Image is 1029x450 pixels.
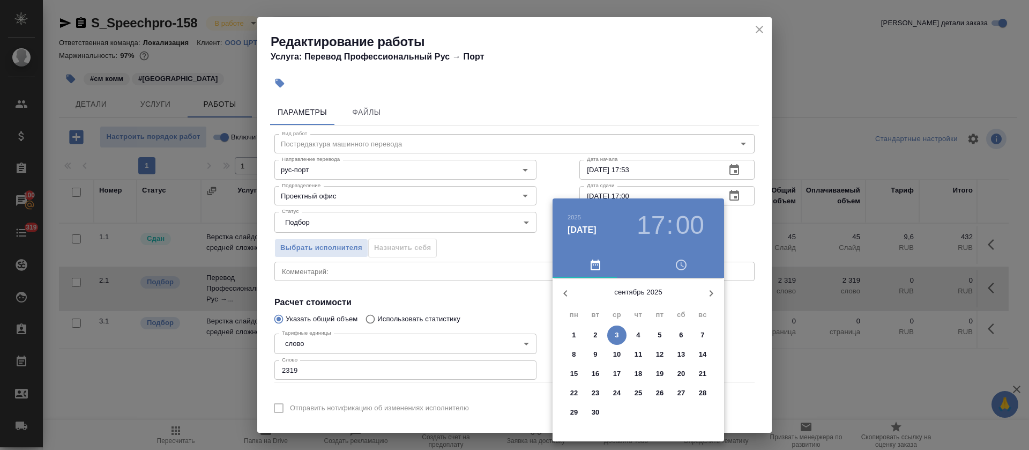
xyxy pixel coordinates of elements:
button: 30 [586,403,605,422]
p: 18 [635,368,643,379]
p: 14 [699,349,707,360]
button: 3 [607,326,627,345]
p: 28 [699,388,707,399]
button: 17 [637,210,665,240]
button: 16 [586,364,605,383]
button: 14 [693,345,712,364]
p: 9 [593,349,597,360]
span: ср [607,309,627,320]
button: 27 [672,383,691,403]
p: 20 [677,368,685,379]
button: 10 [607,345,627,364]
button: 00 [676,210,704,240]
button: [DATE] [568,224,596,237]
p: 10 [613,349,621,360]
span: чт [629,309,648,320]
button: 17 [607,364,627,383]
button: 19 [650,364,669,383]
button: 22 [564,383,584,403]
p: 16 [592,368,600,379]
p: 24 [613,388,621,399]
button: 21 [693,364,712,383]
button: 9 [586,345,605,364]
button: 4 [629,326,648,345]
button: 15 [564,364,584,383]
p: 7 [700,330,704,341]
button: 29 [564,403,584,422]
p: 12 [656,349,664,360]
button: 26 [650,383,669,403]
p: 25 [635,388,643,399]
p: 27 [677,388,685,399]
p: 2 [593,330,597,341]
h3: : [666,210,673,240]
button: 23 [586,383,605,403]
span: сб [672,309,691,320]
p: 13 [677,349,685,360]
p: 3 [615,330,618,341]
button: 25 [629,383,648,403]
button: 7 [693,326,712,345]
p: 6 [679,330,683,341]
button: 2025 [568,214,581,220]
button: 2 [586,326,605,345]
button: 1 [564,326,584,345]
p: 30 [592,407,600,418]
p: 15 [570,368,578,379]
button: 13 [672,345,691,364]
span: пт [650,309,669,320]
p: 23 [592,388,600,399]
p: 11 [635,349,643,360]
button: 12 [650,345,669,364]
button: 28 [693,383,712,403]
p: 17 [613,368,621,379]
p: 8 [572,349,576,360]
button: 18 [629,364,648,383]
span: вс [693,309,712,320]
p: 21 [699,368,707,379]
button: 5 [650,326,669,345]
span: вт [586,309,605,320]
p: 26 [656,388,664,399]
p: 29 [570,407,578,418]
button: 6 [672,326,691,345]
p: 22 [570,388,578,399]
p: 19 [656,368,664,379]
button: 11 [629,345,648,364]
button: 24 [607,383,627,403]
span: пн [564,309,584,320]
p: сентябрь 2025 [578,287,698,298]
p: 4 [636,330,640,341]
button: 20 [672,364,691,383]
p: 1 [572,330,576,341]
p: 5 [658,330,661,341]
button: 8 [564,345,584,364]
